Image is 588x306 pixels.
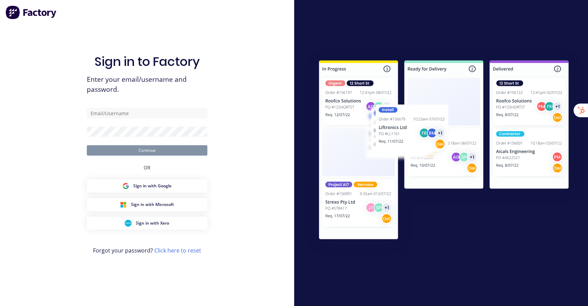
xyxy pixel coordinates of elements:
span: Sign in with Google [133,183,172,189]
img: Xero Sign in [125,220,132,227]
button: Xero Sign inSign in with Xero [87,217,207,230]
div: OR [144,156,151,179]
input: Email/Username [87,108,207,118]
img: Google Sign in [122,182,129,189]
span: Enter your email/username and password. [87,75,207,95]
img: Microsoft Sign in [120,201,127,208]
span: Forgot your password? [93,246,201,255]
img: Factory [6,6,57,19]
button: Microsoft Sign inSign in with Microsoft [87,198,207,211]
h1: Sign in to Factory [94,54,200,69]
img: Sign in [304,47,584,256]
button: Continue [87,145,207,156]
span: Sign in with Microsoft [131,201,174,208]
button: Google Sign inSign in with Google [87,179,207,193]
a: Click here to reset [154,247,201,254]
span: Sign in with Xero [136,220,169,226]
